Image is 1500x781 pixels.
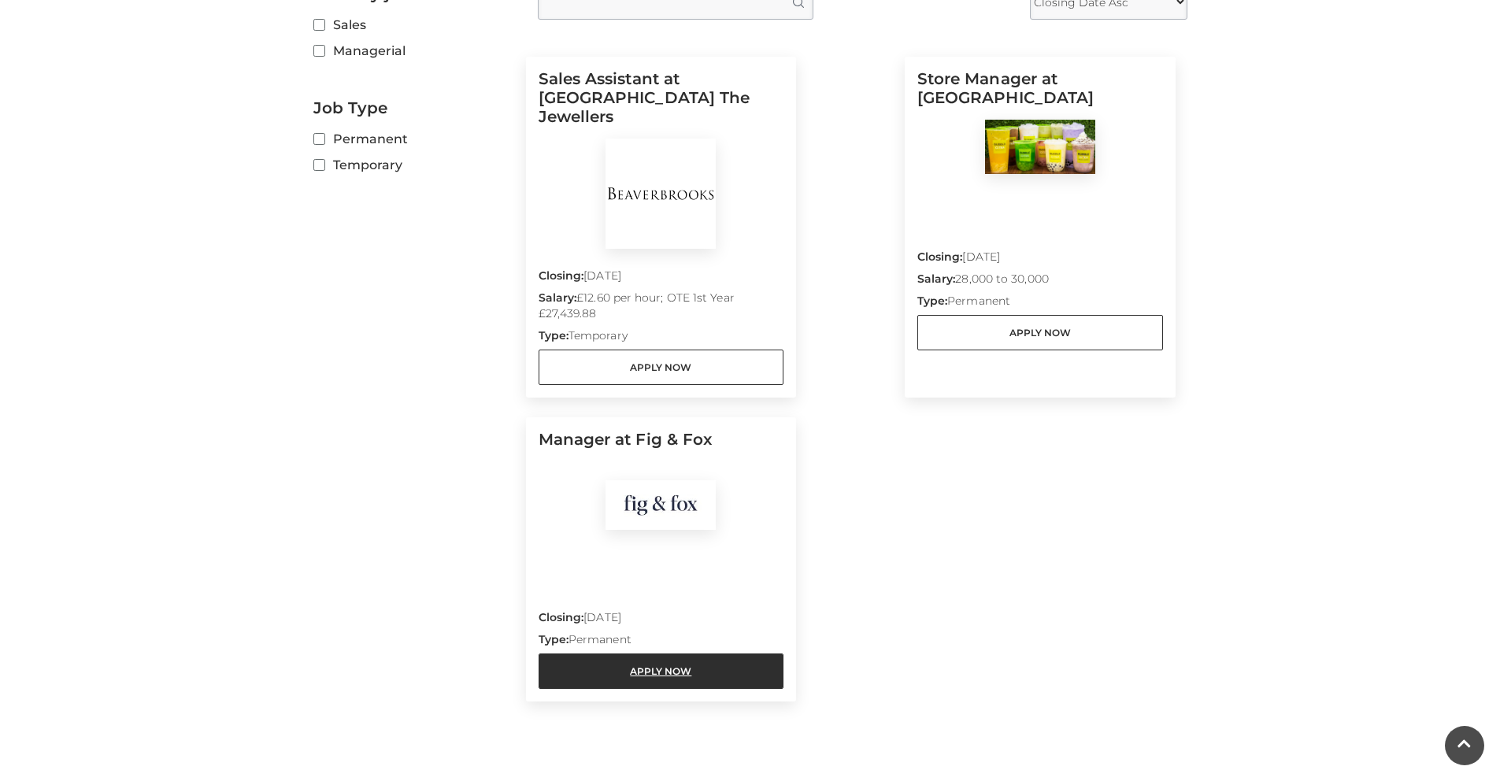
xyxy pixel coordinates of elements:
[917,250,963,264] strong: Closing:
[985,120,1095,174] img: Bubble Citea
[917,271,1163,293] p: 28,000 to 30,000
[539,653,784,689] a: Apply Now
[917,294,947,308] strong: Type:
[539,268,784,290] p: [DATE]
[313,15,514,35] label: Sales
[539,268,584,283] strong: Closing:
[313,98,514,117] h2: Job Type
[917,249,1163,271] p: [DATE]
[539,610,584,624] strong: Closing:
[539,430,784,480] h5: Manager at Fig & Fox
[539,631,784,653] p: Permanent
[539,69,784,139] h5: Sales Assistant at [GEOGRAPHIC_DATA] The Jewellers
[917,293,1163,315] p: Permanent
[539,350,784,385] a: Apply Now
[917,315,1163,350] a: Apply Now
[539,609,784,631] p: [DATE]
[539,328,569,342] strong: Type:
[606,139,716,249] img: BeaverBrooks The Jewellers
[917,272,956,286] strong: Salary:
[313,155,514,175] label: Temporary
[313,41,514,61] label: Managerial
[313,129,514,149] label: Permanent
[539,291,577,305] strong: Salary:
[606,480,716,530] img: Fig & Fox
[539,328,784,350] p: Temporary
[539,632,569,646] strong: Type:
[917,69,1163,120] h5: Store Manager at [GEOGRAPHIC_DATA]
[539,290,784,328] p: £12.60 per hour; OTE 1st Year £27,439.88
